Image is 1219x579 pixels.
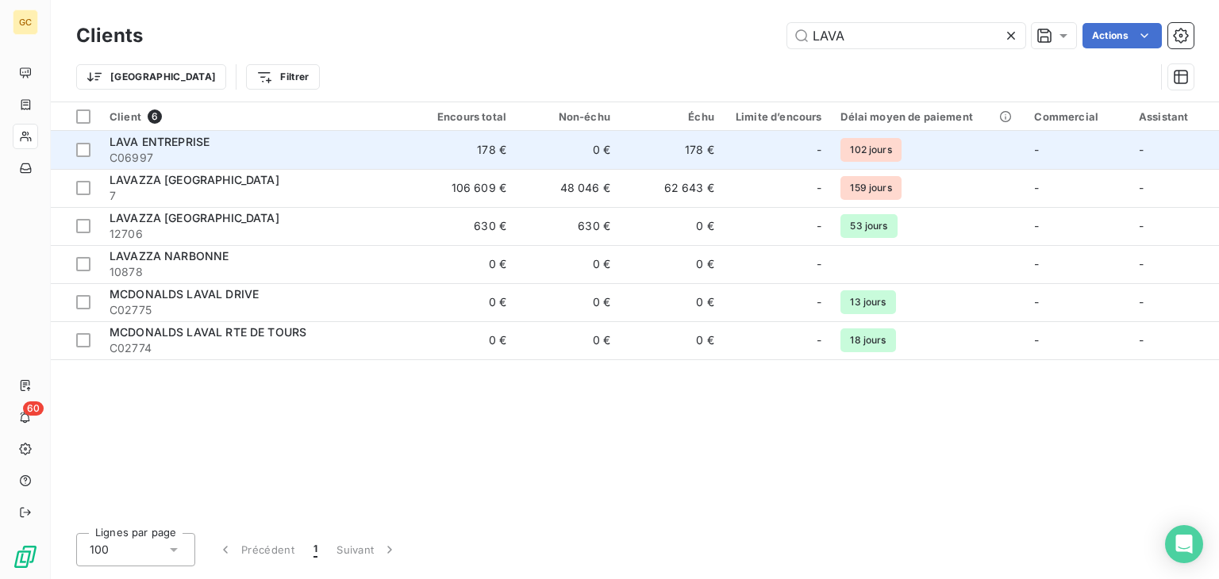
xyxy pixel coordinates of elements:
button: [GEOGRAPHIC_DATA] [76,64,226,90]
span: - [817,256,821,272]
button: Suivant [327,533,407,566]
td: 106 609 € [412,169,516,207]
span: - [1034,181,1039,194]
div: Encours total [421,110,506,123]
span: 53 jours [840,214,897,238]
td: 62 643 € [620,169,724,207]
span: - [817,142,821,158]
span: - [1034,143,1039,156]
div: Délai moyen de paiement [840,110,1015,123]
button: Précédent [208,533,304,566]
span: - [1139,219,1144,232]
td: 630 € [412,207,516,245]
td: 0 € [516,245,620,283]
span: 1 [313,542,317,558]
span: - [817,180,821,196]
td: 48 046 € [516,169,620,207]
span: - [1034,333,1039,347]
span: 100 [90,542,109,558]
div: Non-échu [525,110,610,123]
td: 0 € [412,283,516,321]
div: Échu [629,110,714,123]
td: 0 € [516,283,620,321]
span: LAVA ENTREPRISE [110,135,210,148]
span: - [1034,257,1039,270]
td: 0 € [620,321,724,359]
div: Assistant [1139,110,1209,123]
td: 0 € [412,321,516,359]
input: Rechercher [787,23,1025,48]
span: C02775 [110,302,402,318]
span: - [817,332,821,348]
span: - [817,218,821,234]
span: LAVAZZA NARBONNE [110,249,229,263]
button: Filtrer [246,64,319,90]
span: LAVAZZA [GEOGRAPHIC_DATA] [110,173,279,186]
td: 0 € [412,245,516,283]
span: MCDONALDS LAVAL RTE DE TOURS [110,325,306,339]
div: Commercial [1034,110,1120,123]
span: - [1034,295,1039,309]
td: 0 € [620,207,724,245]
td: 0 € [620,245,724,283]
button: Actions [1082,23,1162,48]
span: C02774 [110,340,402,356]
span: 7 [110,188,402,204]
span: - [1139,181,1144,194]
span: MCDONALDS LAVAL DRIVE [110,287,259,301]
span: 159 jours [840,176,901,200]
div: GC [13,10,38,35]
td: 178 € [620,131,724,169]
span: - [1139,143,1144,156]
td: 178 € [412,131,516,169]
span: 12706 [110,226,402,242]
span: - [1139,295,1144,309]
span: - [817,294,821,310]
h3: Clients [76,21,143,50]
span: 60 [23,401,44,416]
span: LAVAZZA [GEOGRAPHIC_DATA] [110,211,279,224]
span: - [1139,333,1144,347]
span: 13 jours [840,290,895,314]
td: 0 € [516,131,620,169]
span: 102 jours [840,138,901,162]
span: Client [110,110,141,123]
td: 630 € [516,207,620,245]
img: Logo LeanPay [13,544,38,569]
td: 0 € [620,283,724,321]
div: Open Intercom Messenger [1165,525,1203,563]
span: 6 [148,109,162,124]
span: - [1034,219,1039,232]
span: C06997 [110,150,402,166]
div: Limite d’encours [733,110,822,123]
button: 1 [304,533,327,566]
span: 18 jours [840,328,895,352]
span: - [1139,257,1144,270]
span: 10878 [110,264,402,280]
td: 0 € [516,321,620,359]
